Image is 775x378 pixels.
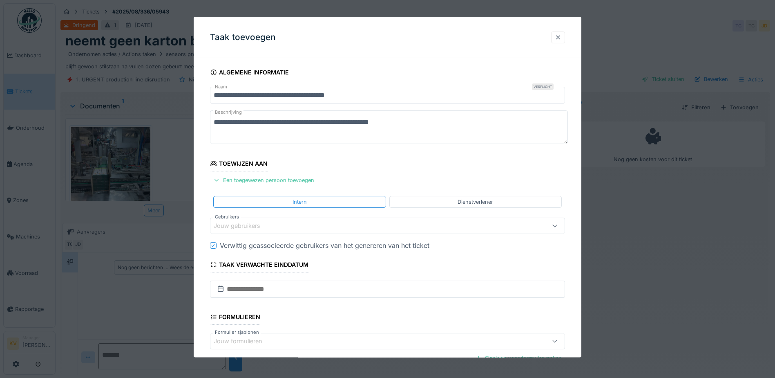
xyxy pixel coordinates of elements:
div: Een toegewezen persoon toevoegen [210,175,317,186]
h3: Taak toevoegen [210,32,276,43]
div: Algemene informatie [210,66,289,80]
div: Sjabloon voor formulier maken [472,353,565,364]
div: Verwittig geassocieerde gebruikers van het genereren van het ticket [220,240,429,250]
div: Jouw formulieren [214,337,274,346]
div: Intern [293,198,307,205]
div: Jouw gebruikers [214,221,272,230]
div: Verplicht [532,83,554,90]
label: Beschrijving [213,107,243,117]
label: Gebruikers [213,213,241,220]
div: Toewijzen aan [210,157,268,171]
label: Naam [213,83,229,90]
div: Dienstverlener [458,198,493,205]
label: Formulier sjablonen [213,329,261,336]
div: Formulieren [210,310,260,324]
div: Taak verwachte einddatum [210,258,308,272]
